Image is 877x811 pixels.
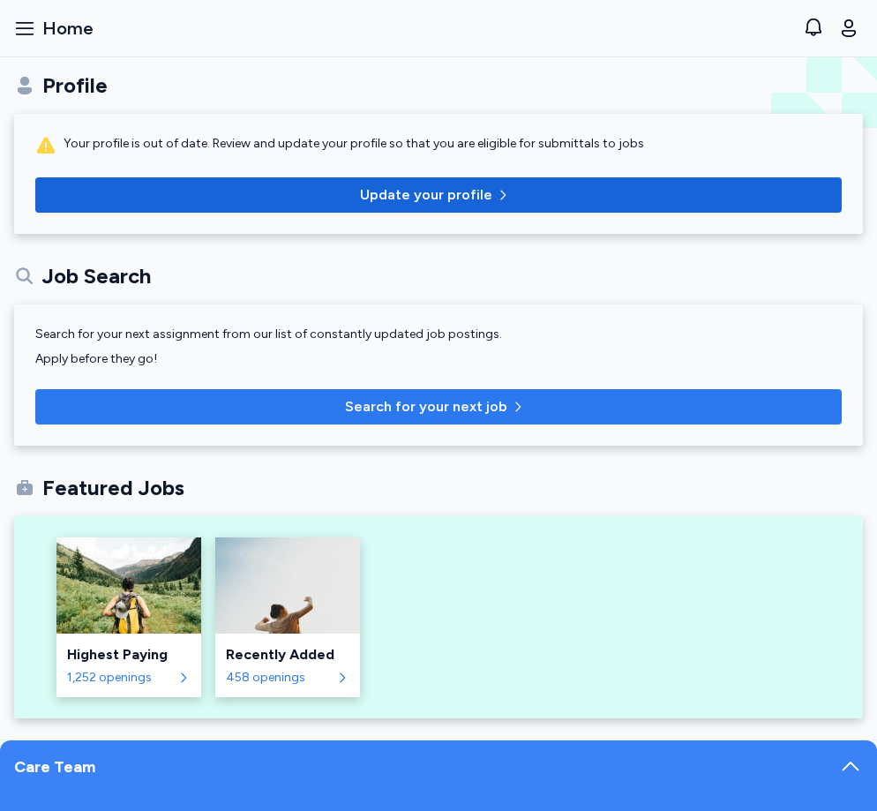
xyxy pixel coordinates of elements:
[42,262,151,290] div: Job Search
[35,326,842,343] div: Search for your next assignment from our list of constantly updated job postings.
[215,537,360,697] a: Recently AddedRecently Added458 openings
[42,71,108,100] div: Profile
[42,474,184,502] div: Featured Jobs
[64,135,644,153] div: Your profile is out of date. Review and update your profile so that you are eligible for submitta...
[35,389,842,424] button: Search for your next job
[42,16,94,41] span: Home
[56,537,201,697] a: Highest PayingHighest Paying1,252 openings
[67,669,173,687] div: 1,252 openings
[360,184,492,206] p: Update your profile
[226,669,332,687] div: 458 openings
[14,755,95,797] div: Care Team
[35,177,842,213] button: Update your profile
[35,350,842,368] div: Apply before they go!
[67,644,191,665] div: Highest Paying
[226,644,349,665] div: Recently Added
[345,396,507,417] span: Search for your next job
[7,9,101,48] button: Home
[56,537,201,634] img: Highest Paying
[215,537,360,634] img: Recently Added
